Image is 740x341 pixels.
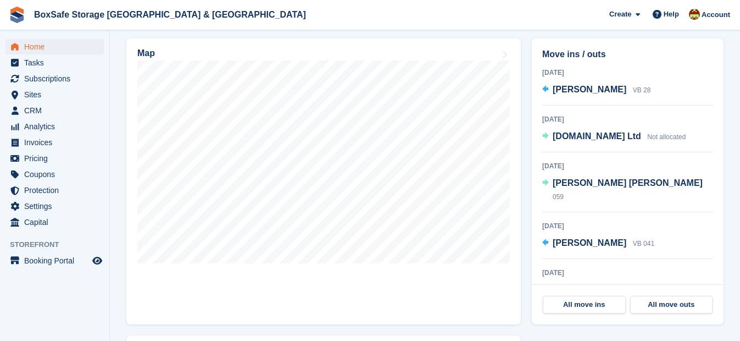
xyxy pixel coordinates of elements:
[126,38,521,324] a: Map
[24,87,90,102] span: Sites
[5,71,104,86] a: menu
[542,83,650,97] a: [PERSON_NAME] VB 28
[664,9,679,20] span: Help
[24,71,90,86] span: Subscriptions
[542,268,713,278] div: [DATE]
[137,48,155,58] h2: Map
[5,151,104,166] a: menu
[553,193,564,201] span: 059
[633,86,651,94] span: VB 28
[24,253,90,268] span: Booking Portal
[24,199,90,214] span: Settings
[542,114,713,124] div: [DATE]
[542,48,713,61] h2: Move ins / outs
[553,238,626,248] span: [PERSON_NAME]
[542,130,686,144] a: [DOMAIN_NAME] Ltd Not allocated
[24,167,90,182] span: Coupons
[9,7,25,23] img: stora-icon-8386f47178a22dfd0bd8f6a31ec36ba5ce8667c1dd55bd0f319d3a0aa187defe.svg
[543,296,626,313] a: All move ins
[609,9,631,20] span: Create
[542,221,713,231] div: [DATE]
[5,135,104,150] a: menu
[5,215,104,230] a: menu
[30,5,310,24] a: BoxSafe Storage [GEOGRAPHIC_DATA] & [GEOGRAPHIC_DATA]
[24,39,90,54] span: Home
[10,239,109,250] span: Storefront
[24,151,90,166] span: Pricing
[542,283,713,311] a: LP Heating Plumbing & Electrical Ltd Not allocated
[553,178,703,188] span: [PERSON_NAME] [PERSON_NAME]
[542,237,654,251] a: [PERSON_NAME] VB 041
[689,9,700,20] img: Kim
[5,253,104,268] a: menu
[630,296,713,313] a: All move outs
[5,119,104,134] a: menu
[553,131,641,141] span: [DOMAIN_NAME] Ltd
[5,183,104,198] a: menu
[24,215,90,230] span: Capital
[553,85,626,94] span: [PERSON_NAME]
[542,177,713,204] a: [PERSON_NAME] [PERSON_NAME] 059
[633,240,654,248] span: VB 041
[542,161,713,171] div: [DATE]
[24,183,90,198] span: Protection
[5,87,104,102] a: menu
[24,119,90,134] span: Analytics
[91,254,104,267] a: Preview store
[24,135,90,150] span: Invoices
[5,55,104,70] a: menu
[5,39,104,54] a: menu
[542,68,713,78] div: [DATE]
[5,199,104,214] a: menu
[24,103,90,118] span: CRM
[647,133,686,141] span: Not allocated
[5,167,104,182] a: menu
[702,9,730,20] span: Account
[24,55,90,70] span: Tasks
[5,103,104,118] a: menu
